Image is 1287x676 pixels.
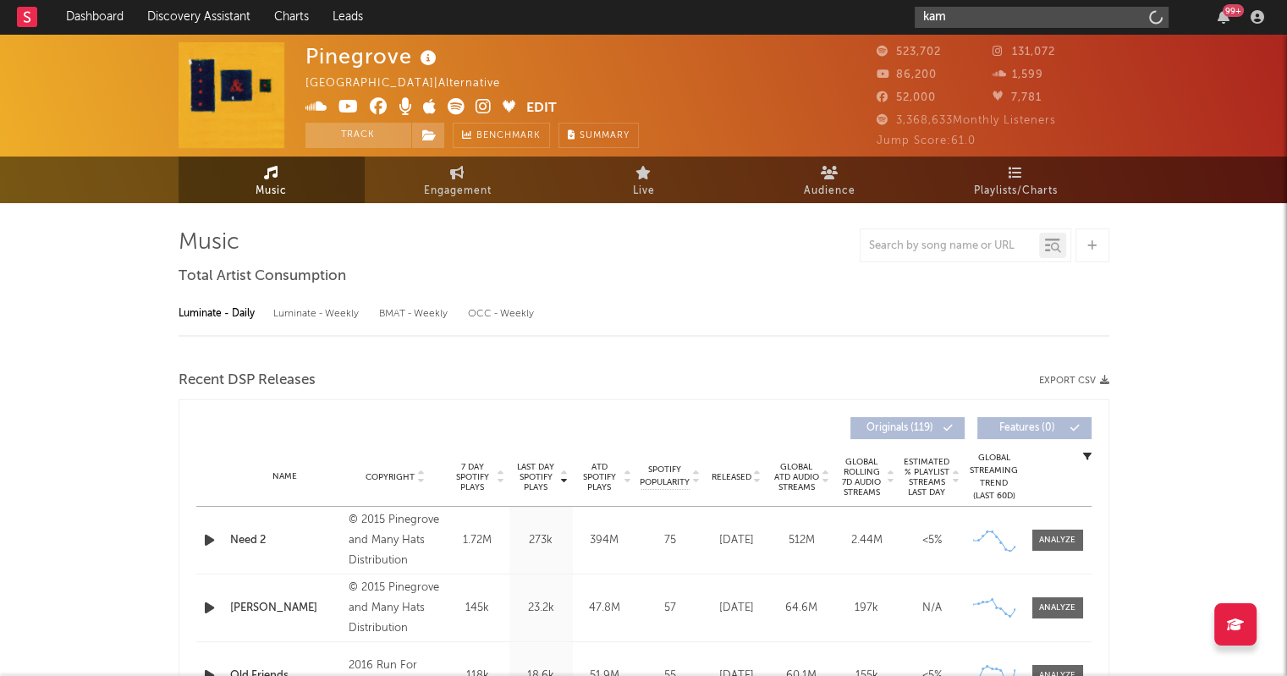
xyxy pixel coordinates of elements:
[577,532,632,549] div: 394M
[526,98,557,119] button: Edit
[514,600,569,617] div: 23.2k
[904,600,960,617] div: N/A
[305,123,411,148] button: Track
[230,600,341,617] a: [PERSON_NAME]
[349,510,441,571] div: © 2015 Pinegrove and Many Hats Distribution
[179,300,256,328] div: Luminate - Daily
[877,69,937,80] span: 86,200
[923,157,1109,203] a: Playlists/Charts
[450,600,505,617] div: 145k
[558,123,639,148] button: Summary
[839,532,895,549] div: 2.44M
[633,181,655,201] span: Live
[453,123,550,148] a: Benchmark
[641,532,700,549] div: 75
[349,578,441,639] div: © 2015 Pinegrove and Many Hats Distribution
[468,300,536,328] div: OCC - Weekly
[365,157,551,203] a: Engagement
[773,462,820,492] span: Global ATD Audio Streams
[514,532,569,549] div: 273k
[993,47,1055,58] span: 131,072
[641,600,700,617] div: 57
[551,157,737,203] a: Live
[877,47,941,58] span: 523,702
[904,532,960,549] div: <5%
[577,462,622,492] span: ATD Spotify Plays
[877,135,976,146] span: Jump Score: 61.0
[1039,376,1109,386] button: Export CSV
[230,470,341,483] div: Name
[179,267,346,287] span: Total Artist Consumption
[450,462,495,492] span: 7 Day Spotify Plays
[366,472,415,482] span: Copyright
[993,92,1042,103] span: 7,781
[773,600,830,617] div: 64.6M
[1218,10,1229,24] button: 99+
[305,74,520,94] div: [GEOGRAPHIC_DATA] | Alternative
[179,157,365,203] a: Music
[256,181,287,201] span: Music
[804,181,855,201] span: Audience
[915,7,1169,28] input: Search for artists
[737,157,923,203] a: Audience
[424,181,492,201] span: Engagement
[861,239,1039,253] input: Search by song name or URL
[839,600,895,617] div: 197k
[305,42,441,70] div: Pinegrove
[640,464,690,489] span: Spotify Popularity
[450,532,505,549] div: 1.72M
[969,452,1020,503] div: Global Streaming Trend (Last 60D)
[179,371,316,391] span: Recent DSP Releases
[580,131,630,140] span: Summary
[273,300,362,328] div: Luminate - Weekly
[861,423,939,433] span: Originals ( 119 )
[839,457,885,497] span: Global Rolling 7D Audio Streams
[230,532,341,549] a: Need 2
[993,69,1043,80] span: 1,599
[708,532,765,549] div: [DATE]
[379,300,451,328] div: BMAT - Weekly
[514,462,558,492] span: Last Day Spotify Plays
[904,457,950,497] span: Estimated % Playlist Streams Last Day
[712,472,751,482] span: Released
[476,126,541,146] span: Benchmark
[977,417,1092,439] button: Features(0)
[988,423,1066,433] span: Features ( 0 )
[877,92,936,103] span: 52,000
[877,115,1056,126] span: 3,368,633 Monthly Listeners
[850,417,965,439] button: Originals(119)
[974,181,1058,201] span: Playlists/Charts
[708,600,765,617] div: [DATE]
[773,532,830,549] div: 512M
[1223,4,1244,17] div: 99 +
[577,600,632,617] div: 47.8M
